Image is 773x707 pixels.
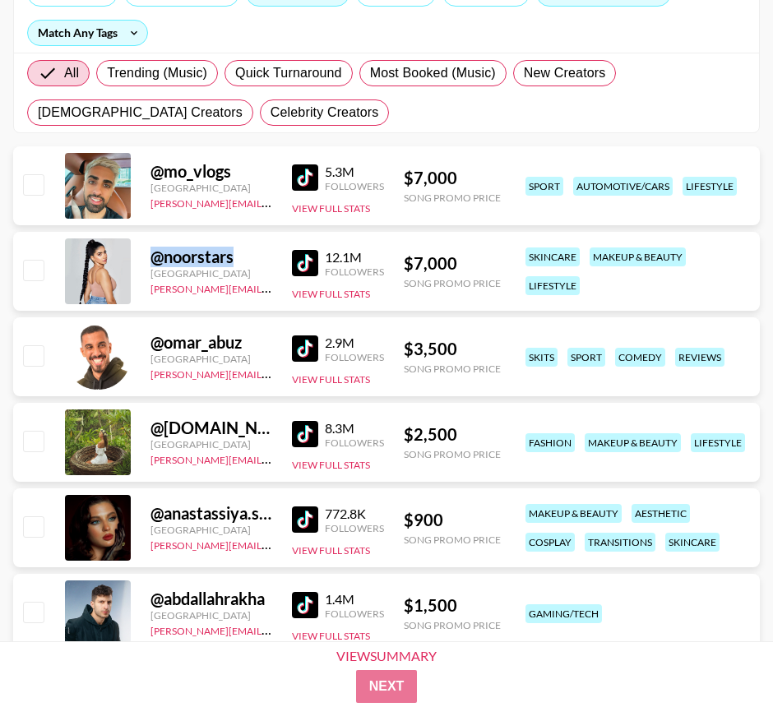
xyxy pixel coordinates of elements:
div: automotive/cars [573,177,673,196]
div: Song Promo Price [404,363,501,375]
div: sport [567,348,605,367]
div: $ 7,000 [404,168,501,188]
div: 1.4M [325,591,384,608]
div: $ 1,500 [404,595,501,616]
img: TikTok [292,164,318,191]
div: fashion [525,433,575,452]
button: View Full Stats [292,459,370,471]
span: New Creators [524,63,606,83]
div: 8.3M [325,420,384,437]
div: Song Promo Price [404,277,501,289]
div: aesthetic [632,504,690,523]
span: Trending (Music) [107,63,207,83]
div: 12.1M [325,249,384,266]
div: [GEOGRAPHIC_DATA] [150,267,272,280]
div: Followers [325,522,384,534]
div: @ [DOMAIN_NAME] [150,418,272,438]
div: $ 3,500 [404,339,501,359]
div: Song Promo Price [404,192,501,204]
div: cosplay [525,533,575,552]
div: @ mo_vlogs [150,161,272,182]
div: @ abdallahrakha [150,589,272,609]
iframe: Drift Widget Chat Controller [691,625,753,687]
button: View Full Stats [292,373,370,386]
div: 772.8K [325,506,384,522]
a: [PERSON_NAME][EMAIL_ADDRESS][DOMAIN_NAME] [150,622,394,637]
div: lifestyle [691,433,745,452]
div: Song Promo Price [404,448,501,460]
div: Followers [325,180,384,192]
button: View Full Stats [292,288,370,300]
div: [GEOGRAPHIC_DATA] [150,182,272,194]
div: makeup & beauty [525,504,622,523]
div: lifestyle [525,276,580,295]
a: [PERSON_NAME][EMAIL_ADDRESS][DOMAIN_NAME] [150,536,394,552]
div: @ omar_abuz [150,332,272,353]
div: Followers [325,351,384,363]
div: reviews [675,348,724,367]
div: comedy [615,348,665,367]
div: $ 7,000 [404,253,501,274]
div: [GEOGRAPHIC_DATA] [150,353,272,365]
div: transitions [585,533,655,552]
div: Followers [325,437,384,449]
button: Next [356,670,418,703]
div: Song Promo Price [404,619,501,631]
div: [GEOGRAPHIC_DATA] [150,609,272,622]
a: [PERSON_NAME][EMAIL_ADDRESS][DOMAIN_NAME] [150,451,394,466]
div: @ noorstars [150,247,272,267]
div: gaming/tech [525,604,602,623]
div: skincare [525,247,580,266]
span: Celebrity Creators [271,103,379,122]
div: skits [525,348,558,367]
div: Followers [325,266,384,278]
div: [GEOGRAPHIC_DATA] [150,524,272,536]
div: Followers [325,608,384,620]
div: 2.9M [325,335,384,351]
div: [GEOGRAPHIC_DATA] [150,438,272,451]
span: [DEMOGRAPHIC_DATA] Creators [38,103,243,122]
div: Song Promo Price [404,534,501,546]
div: makeup & beauty [585,433,681,452]
div: Match Any Tags [28,21,147,45]
span: All [64,63,79,83]
button: View Full Stats [292,202,370,215]
a: [PERSON_NAME][EMAIL_ADDRESS][DOMAIN_NAME] [150,280,394,295]
img: TikTok [292,506,318,533]
button: View Full Stats [292,630,370,642]
div: lifestyle [683,177,737,196]
a: [PERSON_NAME][EMAIL_ADDRESS][DOMAIN_NAME] [150,194,394,210]
img: TikTok [292,592,318,618]
div: $ 900 [404,510,501,530]
div: View Summary [322,649,451,663]
div: $ 2,500 [404,424,501,445]
div: skincare [665,533,720,552]
a: [PERSON_NAME][EMAIL_ADDRESS][DOMAIN_NAME] [150,365,394,381]
img: TikTok [292,421,318,447]
div: @ anastassiya.shnabel [150,503,272,524]
div: sport [525,177,563,196]
span: Most Booked (Music) [370,63,496,83]
img: TikTok [292,250,318,276]
button: View Full Stats [292,544,370,557]
div: makeup & beauty [590,247,686,266]
div: 5.3M [325,164,384,180]
img: TikTok [292,335,318,362]
span: Quick Turnaround [235,63,342,83]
